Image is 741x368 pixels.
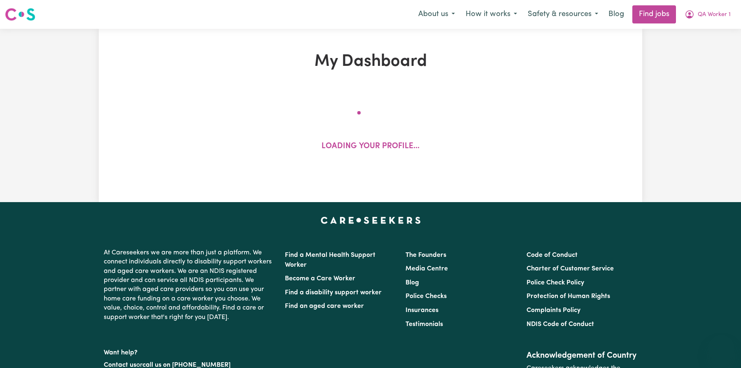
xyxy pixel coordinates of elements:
a: Become a Care Worker [285,275,355,282]
a: Code of Conduct [527,252,578,259]
iframe: Button to launch messaging window [708,335,734,361]
a: Blog [405,279,419,286]
a: Charter of Customer Service [527,266,614,272]
p: At Careseekers we are more than just a platform. We connect individuals directly to disability su... [104,245,275,325]
button: How it works [460,6,522,23]
img: Careseekers logo [5,7,35,22]
a: Testimonials [405,321,443,328]
button: About us [413,6,460,23]
a: Careseekers home page [321,217,421,224]
a: Protection of Human Rights [527,293,610,300]
a: Police Checks [405,293,447,300]
a: Complaints Policy [527,307,580,314]
p: Loading your profile... [322,141,419,153]
span: QA Worker 1 [698,10,731,19]
a: Careseekers logo [5,5,35,24]
a: Blog [604,5,629,23]
a: Find jobs [632,5,676,23]
h1: My Dashboard [194,52,547,72]
button: My Account [679,6,736,23]
a: Media Centre [405,266,448,272]
a: NDIS Code of Conduct [527,321,594,328]
a: Find a disability support worker [285,289,382,296]
a: Insurances [405,307,438,314]
a: The Founders [405,252,446,259]
a: Police Check Policy [527,279,584,286]
button: Safety & resources [522,6,604,23]
a: Find a Mental Health Support Worker [285,252,375,268]
h2: Acknowledgement of Country [527,351,637,361]
p: Want help? [104,345,275,357]
a: Find an aged care worker [285,303,364,310]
